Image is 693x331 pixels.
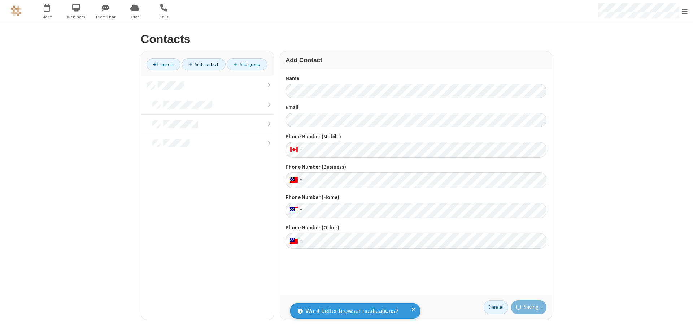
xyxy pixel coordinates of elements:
[286,203,304,218] div: United States: + 1
[92,14,119,20] span: Team Chat
[34,14,61,20] span: Meet
[286,193,546,202] label: Phone Number (Home)
[151,14,178,20] span: Calls
[286,142,304,158] div: Canada: + 1
[286,233,304,249] div: United States: + 1
[286,163,546,171] label: Phone Number (Business)
[11,5,22,16] img: QA Selenium DO NOT DELETE OR CHANGE
[182,58,226,70] a: Add contact
[511,300,547,315] button: Saving...
[286,57,546,64] h3: Add Contact
[484,300,508,315] a: Cancel
[286,103,546,112] label: Email
[63,14,90,20] span: Webinars
[286,133,546,141] label: Phone Number (Mobile)
[524,303,542,311] span: Saving...
[286,224,546,232] label: Phone Number (Other)
[305,306,398,316] span: Want better browser notifications?
[286,172,304,188] div: United States: + 1
[141,33,552,46] h2: Contacts
[227,58,267,70] a: Add group
[147,58,180,70] a: Import
[121,14,148,20] span: Drive
[286,74,546,83] label: Name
